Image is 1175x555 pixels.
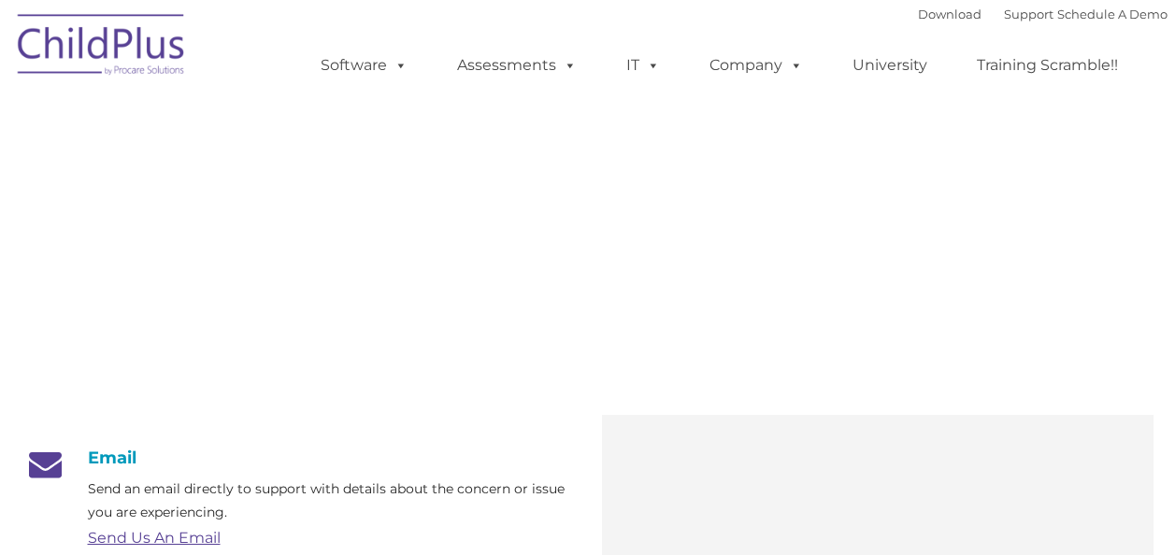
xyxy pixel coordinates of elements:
a: Software [302,47,426,84]
a: Assessments [438,47,595,84]
a: Training Scramble!! [958,47,1137,84]
a: University [834,47,946,84]
a: IT [608,47,679,84]
p: Send an email directly to support with details about the concern or issue you are experiencing. [88,477,574,524]
a: Schedule A Demo [1057,7,1168,21]
a: Company [691,47,822,84]
a: Support [1004,7,1053,21]
a: Send Us An Email [88,529,221,547]
font: | [918,7,1168,21]
img: ChildPlus by Procare Solutions [8,1,195,94]
h4: Email [22,448,574,468]
a: Download [918,7,982,21]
